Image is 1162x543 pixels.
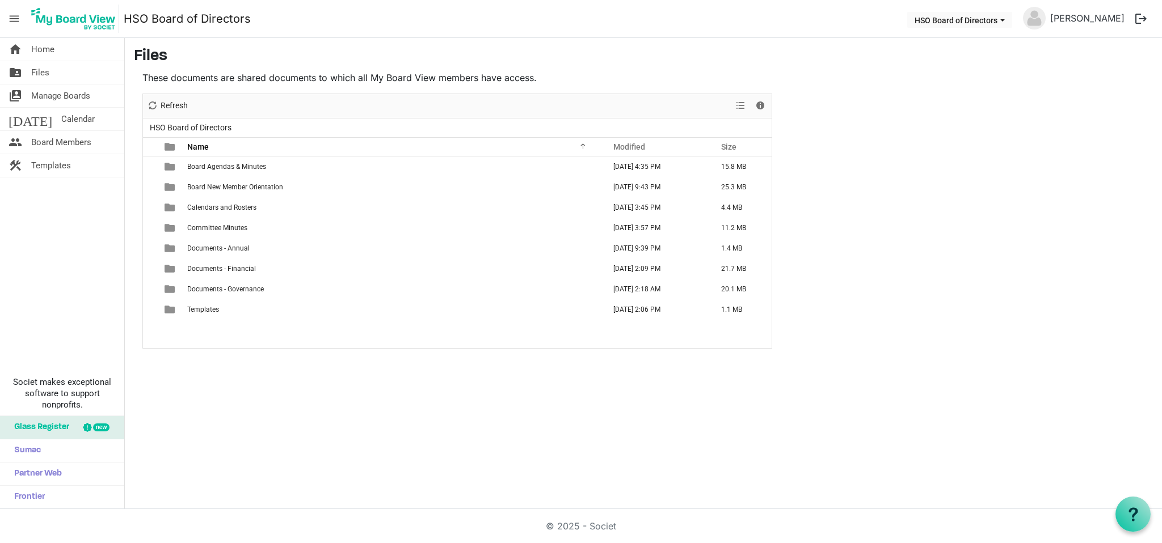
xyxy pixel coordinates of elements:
[5,376,119,410] span: Societ makes exceptional software to support nonprofits.
[709,299,772,320] td: 1.1 MB is template cell column header Size
[3,8,25,29] span: menu
[601,218,709,238] td: September 08, 2025 3:57 PM column header Modified
[143,94,192,118] div: Refresh
[31,131,91,154] span: Board Members
[907,12,1012,28] button: HSO Board of Directors dropdownbutton
[721,142,736,151] span: Size
[143,279,158,299] td: checkbox
[9,154,22,177] span: construction
[158,177,184,197] td: is template cell column header type
[753,99,768,113] button: Details
[31,84,90,107] span: Manage Boards
[1023,7,1046,29] img: no-profile-picture.svg
[93,423,110,431] div: new
[158,279,184,299] td: is template cell column header type
[9,486,45,508] span: Frontier
[601,197,709,218] td: September 08, 2025 3:45 PM column header Modified
[601,156,709,177] td: September 15, 2025 4:35 PM column header Modified
[184,197,601,218] td: Calendars and Rosters is template cell column header Name
[9,439,41,462] span: Sumac
[9,38,22,61] span: home
[158,156,184,177] td: is template cell column header type
[142,71,772,84] p: These documents are shared documents to which all My Board View members have access.
[145,99,190,113] button: Refresh
[709,238,772,258] td: 1.4 MB is template cell column header Size
[158,197,184,218] td: is template cell column header type
[187,306,219,313] span: Templates
[187,163,266,171] span: Board Agendas & Minutes
[31,38,54,61] span: Home
[1129,7,1153,31] button: logout
[28,5,119,33] img: My Board View Logo
[158,258,184,279] td: is template cell column header type
[143,197,158,218] td: checkbox
[546,520,616,532] a: © 2025 - Societ
[184,177,601,197] td: Board New Member Orientation is template cell column header Name
[184,258,601,279] td: Documents - Financial is template cell column header Name
[187,224,247,232] span: Committee Minutes
[143,218,158,238] td: checkbox
[751,94,770,118] div: Details
[613,142,645,151] span: Modified
[601,299,709,320] td: April 13, 2025 2:06 PM column header Modified
[158,299,184,320] td: is template cell column header type
[187,244,250,252] span: Documents - Annual
[9,84,22,107] span: switch_account
[9,61,22,84] span: folder_shared
[187,183,283,191] span: Board New Member Orientation
[187,142,209,151] span: Name
[734,99,747,113] button: View dropdownbutton
[184,299,601,320] td: Templates is template cell column header Name
[148,121,234,135] span: HSO Board of Directors
[601,177,709,197] td: April 30, 2025 9:43 PM column header Modified
[184,238,601,258] td: Documents - Annual is template cell column header Name
[709,279,772,299] td: 20.1 MB is template cell column header Size
[187,265,256,273] span: Documents - Financial
[184,156,601,177] td: Board Agendas & Minutes is template cell column header Name
[31,154,71,177] span: Templates
[9,416,69,439] span: Glass Register
[601,279,709,299] td: August 21, 2025 2:18 AM column header Modified
[28,5,124,33] a: My Board View Logo
[31,61,49,84] span: Files
[709,218,772,238] td: 11.2 MB is template cell column header Size
[143,299,158,320] td: checkbox
[1046,7,1129,29] a: [PERSON_NAME]
[709,156,772,177] td: 15.8 MB is template cell column header Size
[143,156,158,177] td: checkbox
[709,197,772,218] td: 4.4 MB is template cell column header Size
[184,218,601,238] td: Committee Minutes is template cell column header Name
[158,218,184,238] td: is template cell column header type
[184,279,601,299] td: Documents - Governance is template cell column header Name
[601,238,709,258] td: April 30, 2025 9:39 PM column header Modified
[709,258,772,279] td: 21.7 MB is template cell column header Size
[9,131,22,154] span: people
[601,258,709,279] td: April 15, 2025 2:09 PM column header Modified
[9,108,52,130] span: [DATE]
[187,203,256,211] span: Calendars and Rosters
[158,238,184,258] td: is template cell column header type
[143,177,158,197] td: checkbox
[731,94,751,118] div: View
[143,258,158,279] td: checkbox
[187,285,264,293] span: Documents - Governance
[9,463,62,485] span: Partner Web
[124,7,251,30] a: HSO Board of Directors
[61,108,95,130] span: Calendar
[134,47,1153,66] h3: Files
[709,177,772,197] td: 25.3 MB is template cell column header Size
[143,238,158,258] td: checkbox
[159,99,189,113] span: Refresh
